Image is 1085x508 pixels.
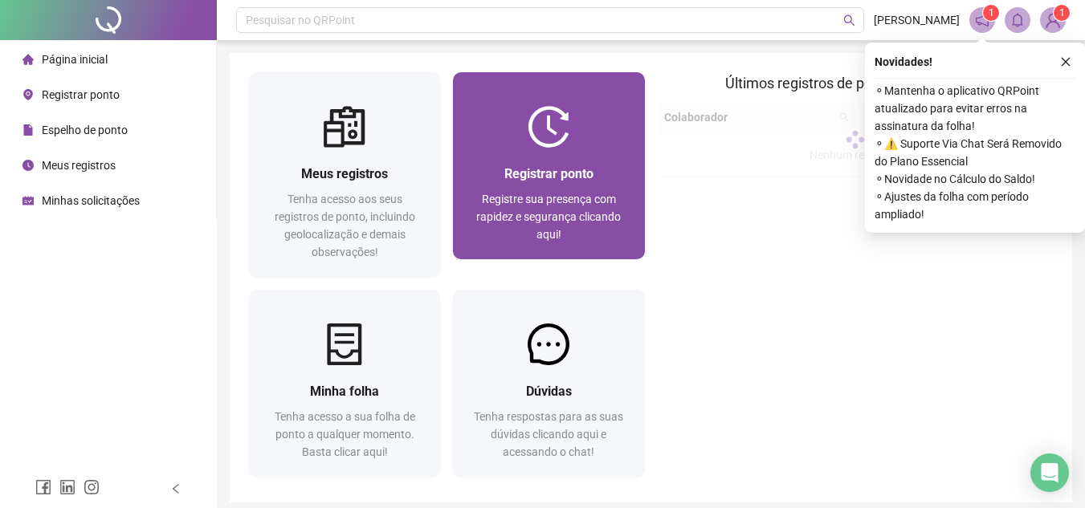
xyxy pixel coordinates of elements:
span: Minhas solicitações [42,194,140,207]
span: bell [1010,13,1025,27]
span: search [843,14,855,26]
span: notification [975,13,989,27]
a: DúvidasTenha respostas para as suas dúvidas clicando aqui e acessando o chat! [453,290,644,477]
sup: Atualize o seu contato no menu Meus Dados [1054,5,1070,21]
span: ⚬ Mantenha o aplicativo QRPoint atualizado para evitar erros na assinatura da folha! [875,82,1075,135]
span: instagram [84,479,100,495]
span: Tenha respostas para as suas dúvidas clicando aqui e acessando o chat! [474,410,623,458]
span: ⚬ ⚠️ Suporte Via Chat Será Removido do Plano Essencial [875,135,1075,170]
span: ⚬ Ajustes da folha com período ampliado! [875,188,1075,223]
span: Meus registros [301,166,388,181]
span: Espelho de ponto [42,124,128,136]
span: file [22,124,34,136]
span: Registre sua presença com rapidez e segurança clicando aqui! [476,193,621,241]
span: home [22,54,34,65]
span: Página inicial [42,53,108,66]
span: linkedin [59,479,75,495]
span: Últimos registros de ponto sincronizados [725,75,985,91]
img: 91103 [1041,8,1065,32]
span: [PERSON_NAME] [874,11,960,29]
span: clock-circle [22,160,34,171]
span: close [1060,56,1071,67]
span: left [170,483,182,494]
span: Registrar ponto [42,88,120,101]
span: Tenha acesso aos seus registros de ponto, incluindo geolocalização e demais observações! [275,193,415,258]
span: ⚬ Novidade no Cálculo do Saldo! [875,170,1075,188]
a: Meus registrosTenha acesso aos seus registros de ponto, incluindo geolocalização e demais observa... [249,72,440,277]
span: schedule [22,195,34,206]
sup: 1 [983,5,999,21]
span: facebook [35,479,51,495]
span: environment [22,89,34,100]
span: Registrar ponto [504,166,593,181]
a: Minha folhaTenha acesso a sua folha de ponto a qualquer momento. Basta clicar aqui! [249,290,440,477]
span: Tenha acesso a sua folha de ponto a qualquer momento. Basta clicar aqui! [275,410,415,458]
span: 1 [989,7,994,18]
div: Open Intercom Messenger [1030,453,1069,492]
span: Novidades ! [875,53,932,71]
span: Minha folha [310,384,379,399]
span: Meus registros [42,159,116,172]
span: 1 [1059,7,1065,18]
a: Registrar pontoRegistre sua presença com rapidez e segurança clicando aqui! [453,72,644,259]
span: Dúvidas [526,384,572,399]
